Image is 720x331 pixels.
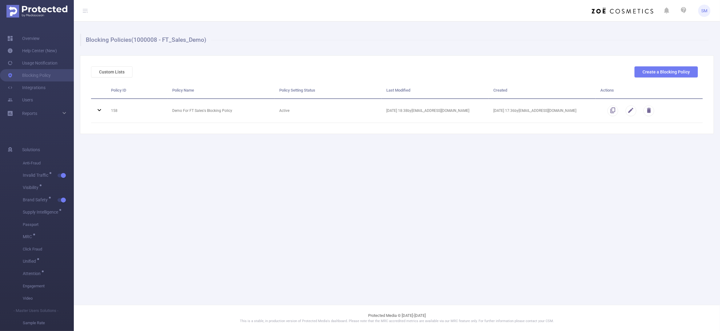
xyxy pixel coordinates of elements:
a: Custom Lists [91,69,133,74]
span: Click Fraud [23,243,74,255]
span: Policy ID [111,88,126,93]
td: 158 [106,99,168,123]
a: Usage Notification [7,57,58,69]
a: Overview [7,32,40,45]
span: Supply Intelligence [23,210,60,214]
span: Brand Safety [23,198,50,202]
span: Actions [600,88,614,93]
img: Protected Media [6,5,67,18]
a: Blocking Policy [7,69,51,81]
span: Attention [23,271,43,276]
span: Reports [22,111,37,116]
a: Reports [22,107,37,120]
span: Created [493,88,507,93]
a: Help Center (New) [7,45,57,57]
p: This is a stable, in production version of Protected Media's dashboard. Please note that the MRC ... [89,319,705,324]
span: Visibility [23,185,41,190]
span: MRC [23,234,34,239]
button: Create a Blocking Policy [634,66,698,77]
span: Anti-Fraud [23,157,74,169]
td: Demo For FT Sales's Blocking Policy [168,99,275,123]
span: Active [279,108,289,113]
a: Users [7,94,33,106]
span: Last Modified [386,88,410,93]
span: Policy Name [172,88,194,93]
span: Video [23,292,74,305]
a: Integrations [7,81,46,94]
span: Sample Rate [23,317,74,329]
span: [DATE] 18:38 by [EMAIL_ADDRESS][DOMAIN_NAME] [386,108,469,113]
span: SM [701,5,707,17]
span: Passport [23,219,74,231]
span: [DATE] 17:36 by [EMAIL_ADDRESS][DOMAIN_NAME] [493,108,576,113]
span: Engagement [23,280,74,292]
span: Solutions [22,144,40,156]
button: Custom Lists [91,66,133,77]
footer: Protected Media © [DATE]-[DATE] [74,305,720,331]
span: Policy Setting Status [279,88,315,93]
span: Invalid Traffic [23,173,50,177]
h1: Blocking Policies (1000008 - FT_Sales_Demo) [80,34,709,46]
span: Unified [23,259,38,263]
